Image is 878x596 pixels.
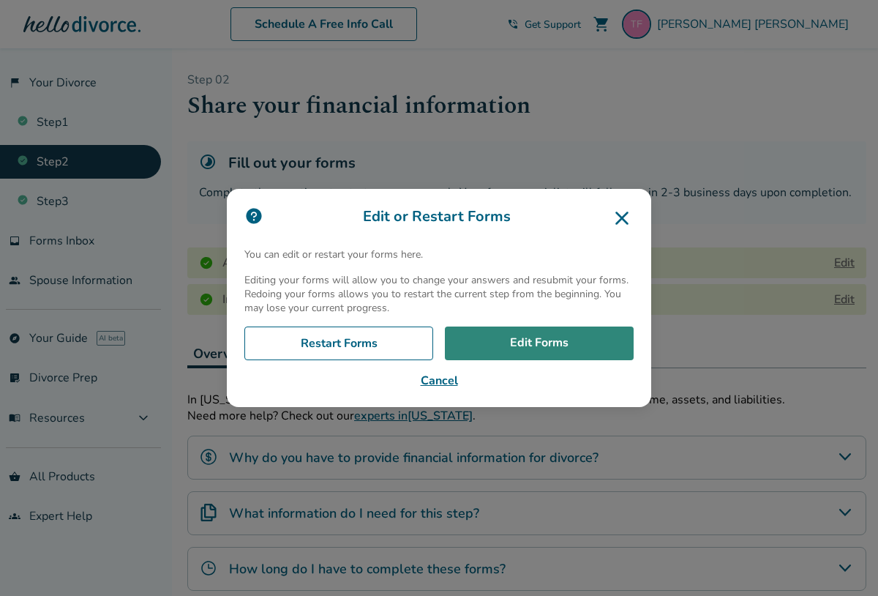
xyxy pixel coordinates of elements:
[805,526,878,596] iframe: Chat Widget
[244,327,433,360] a: Restart Forms
[244,206,263,226] img: icon
[244,273,634,315] p: Editing your forms will allow you to change your answers and resubmit your forms. Redoing your fo...
[445,327,634,360] a: Edit Forms
[244,247,634,261] p: You can edit or restart your forms here.
[244,206,634,230] h3: Edit or Restart Forms
[244,372,634,390] button: Cancel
